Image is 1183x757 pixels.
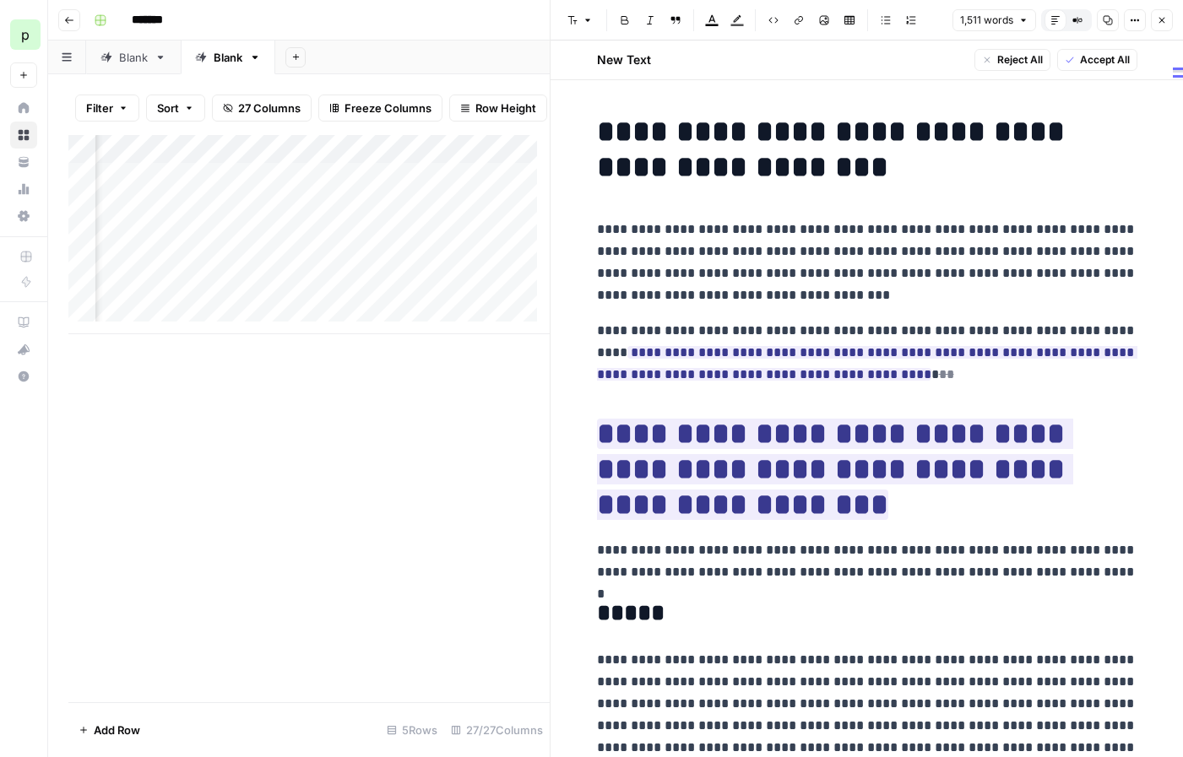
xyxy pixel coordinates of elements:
[974,49,1050,71] button: Reject All
[10,309,37,336] a: AirOps Academy
[318,95,442,122] button: Freeze Columns
[214,49,242,66] div: Blank
[10,203,37,230] a: Settings
[10,149,37,176] a: Your Data
[10,176,37,203] a: Usage
[952,9,1036,31] button: 1,511 words
[21,24,30,45] span: p
[10,363,37,390] button: Help + Support
[1057,49,1137,71] button: Accept All
[380,716,444,743] div: 5 Rows
[444,716,550,743] div: 27/27 Columns
[75,95,139,122] button: Filter
[181,41,275,74] a: Blank
[997,52,1043,68] span: Reject All
[597,51,651,68] h2: New Text
[345,100,431,116] span: Freeze Columns
[475,100,536,116] span: Row Height
[11,337,36,362] div: What's new?
[1080,52,1130,68] span: Accept All
[10,95,37,122] a: Home
[212,95,312,122] button: 27 Columns
[86,41,181,74] a: Blank
[449,95,547,122] button: Row Height
[157,100,179,116] span: Sort
[68,716,150,743] button: Add Row
[10,14,37,56] button: Workspace: paulcorp
[238,100,301,116] span: 27 Columns
[119,49,148,66] div: Blank
[94,722,140,738] span: Add Row
[960,13,1013,28] span: 1,511 words
[146,95,205,122] button: Sort
[86,100,113,116] span: Filter
[10,122,37,149] a: Browse
[10,336,37,363] button: What's new?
